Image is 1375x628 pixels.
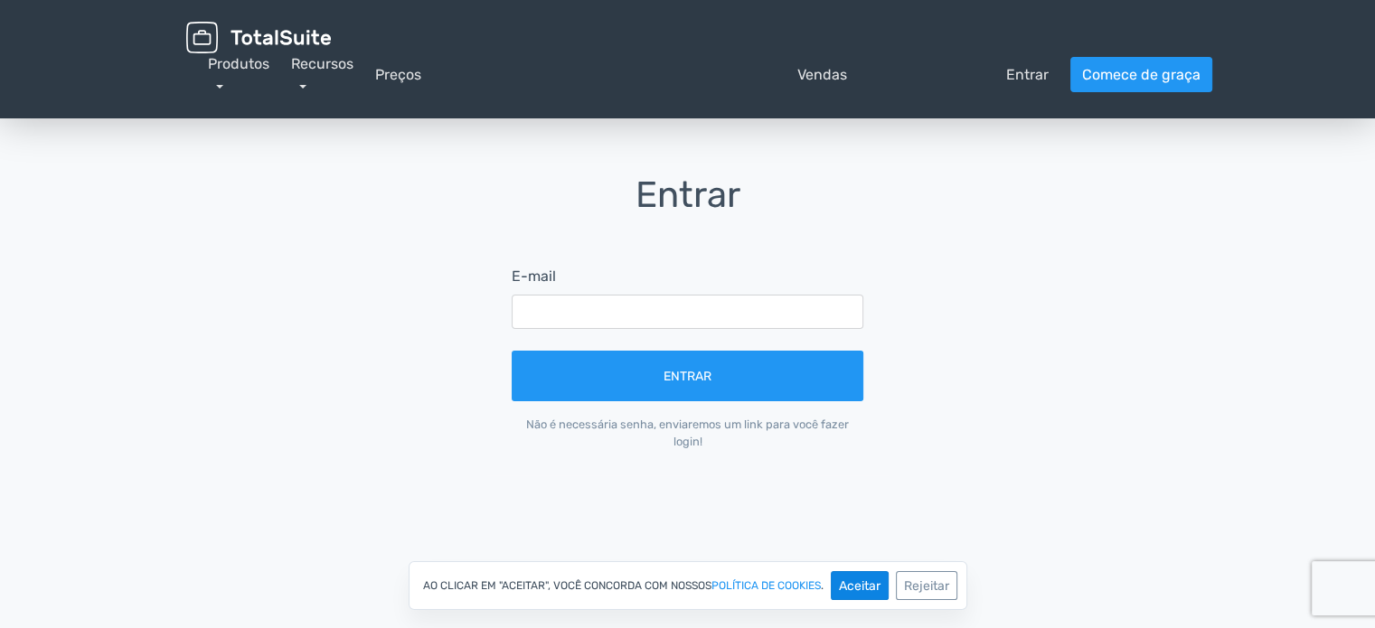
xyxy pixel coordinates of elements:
font: Recursos [291,55,353,72]
font: Entrar [636,173,740,216]
a: política de cookies [711,580,821,591]
font: Rejeitar [904,578,949,594]
font: Entrar [1006,66,1049,83]
font: pergunta_resposta [421,64,790,86]
a: Preços [375,64,421,86]
font: Produtos [208,55,269,72]
font: Entrar [664,369,711,384]
font: E-mail [512,267,556,285]
button: Aceitar [831,571,889,600]
a: Recursos [291,55,353,94]
font: Aceitar [839,578,881,594]
font: Vendas [797,66,847,83]
button: Rejeitar [896,571,957,600]
font: Preços [375,66,421,83]
font: Comece de graça [1082,66,1201,83]
a: pergunta_respostaVendas [421,64,847,86]
font: pessoa [869,64,999,86]
font: Ao clicar em "Aceitar", você concorda com nossos [423,579,711,592]
font: política de cookies [711,579,821,592]
img: TotalSuite para WordPress [186,22,331,53]
a: Produtos [208,55,269,94]
a: pessoaEntrar [869,64,1049,86]
font: Não é necessária senha, enviaremos um link para você fazer login! [526,417,849,448]
font: . [821,579,824,592]
button: Entrar [512,351,863,401]
a: Comece de graça [1070,57,1212,92]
